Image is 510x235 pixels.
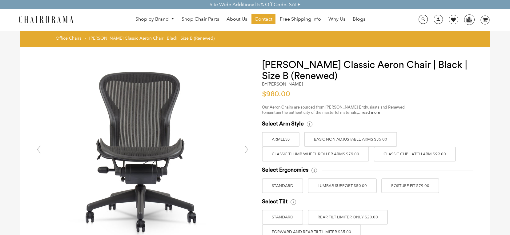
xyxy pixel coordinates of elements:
nav: DesktopNavigation [103,14,398,26]
label: Classic Thumb Wheel Roller Arms $79.00 [262,147,369,161]
span: Contact [255,16,272,22]
span: Select Arm Style [262,120,304,127]
nav: breadcrumbs [56,35,217,44]
span: Blogs [353,16,365,22]
a: About Us [223,14,250,24]
span: About Us [227,16,247,22]
label: ARMLESS [262,132,299,147]
span: Free Shipping Info [280,16,321,22]
img: WhatsApp_Image_2024-07-12_at_16.23.01.webp [464,15,474,24]
label: BASIC NON ADJUSTABLE ARMS $35.00 [304,132,397,147]
img: chairorama [15,15,77,26]
span: maintain the authenticity of the masterful materials,... [266,110,380,114]
span: Shop Chair Parts [182,16,219,22]
label: REAR TILT LIMITER ONLY $20.00 [308,210,388,225]
a: Office Chairs [56,35,81,41]
span: › [85,35,86,41]
label: STANDARD [262,210,303,225]
a: [PERSON_NAME] [267,81,303,87]
span: Why Us [328,16,345,22]
a: Why Us [325,14,348,24]
span: Our Aeron Chairs are sourced from [PERSON_NAME] Enthusiasts and Renewed to [262,105,405,114]
a: read more [362,110,380,114]
a: Shop by Brand [132,14,177,24]
label: Classic Clip Latch Arm $99.00 [374,147,456,161]
a: Free Shipping Info [277,14,324,24]
span: Select Tilt [262,198,287,205]
a: Blogs [350,14,368,24]
span: [PERSON_NAME] Classic Aeron Chair | Black | Size B (Renewed) [89,35,215,41]
h2: by [262,82,303,87]
h1: [PERSON_NAME] Classic Aeron Chair | Black | Size B (Renewed) [262,59,477,82]
span: Select Ergonomics [262,166,308,173]
label: LUMBAR SUPPORT $50.00 [308,178,377,193]
label: POSTURE FIT $79.00 [381,178,439,193]
a: Shop Chair Parts [179,14,222,24]
label: STANDARD [262,178,303,193]
a: Contact [251,14,275,24]
span: $980.00 [262,90,293,98]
